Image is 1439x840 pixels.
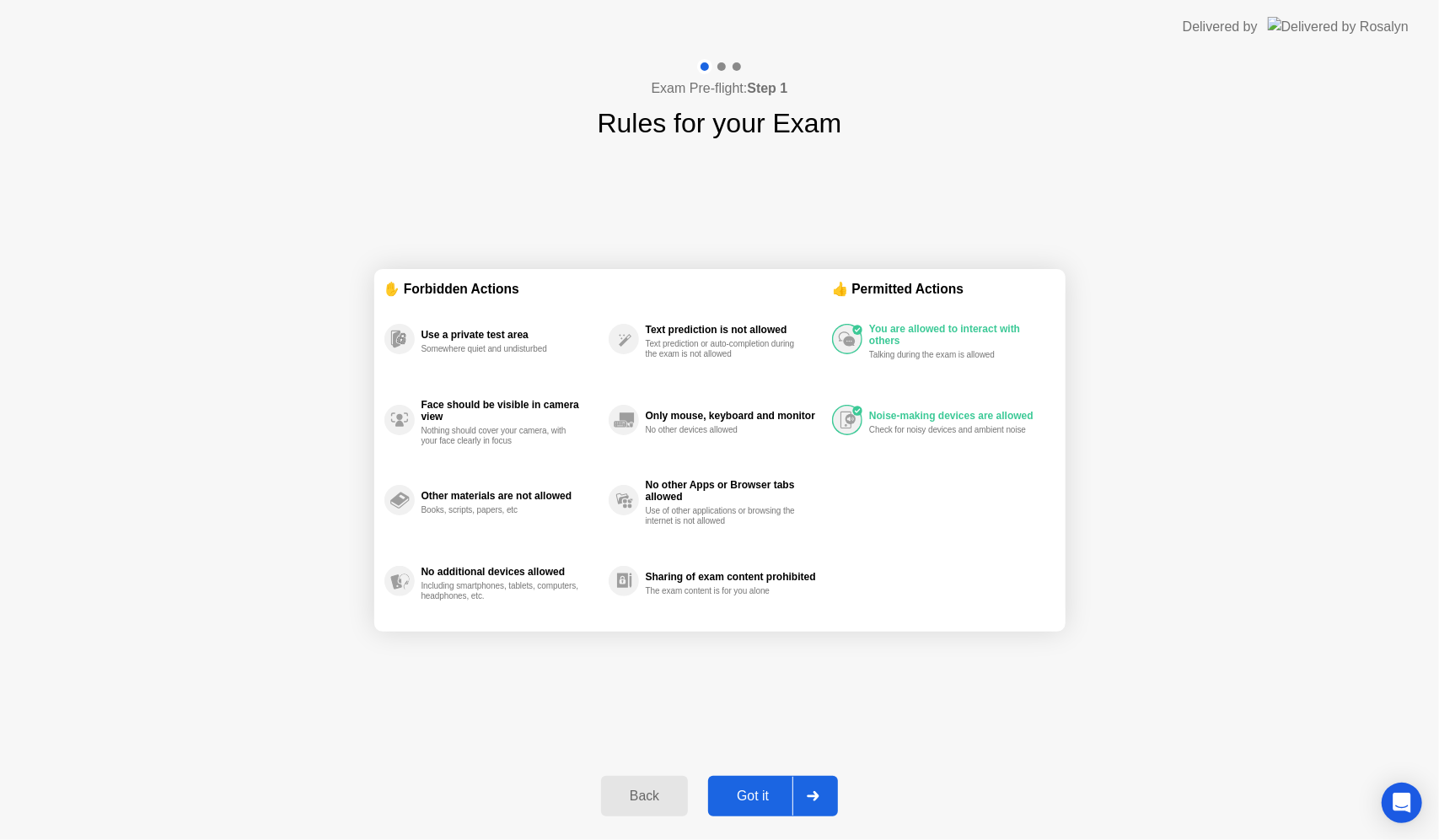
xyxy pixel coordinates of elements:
[606,789,683,804] div: Back
[421,566,600,578] div: No additional devices allowed
[421,490,600,502] div: Other materials are not allowed
[646,339,805,359] div: Text prediction or auto-completion during the exam is not allowed
[646,506,805,526] div: Use of other applications or browsing the internet is not allowed
[421,329,600,341] div: Use a private test area
[421,399,600,423] div: Face should be visible in camera view
[1268,17,1409,36] img: Delivered by Rosalyn
[421,344,581,354] div: Somewhere quiet and undisturbed
[652,78,788,99] h4: Exam Pre-flight:
[869,350,1028,360] div: Talking during the exam is allowed
[421,426,581,446] div: Nothing should cover your camera, with your face clearly in focus
[747,81,787,95] b: Step 1
[708,776,838,816] button: Got it
[598,103,842,143] h1: Rules for your Exam
[869,425,1028,435] div: Check for noisy devices and ambient noise
[646,410,824,422] div: Only mouse, keyboard and monitor
[646,586,805,596] div: The exam content is for you alone
[646,571,824,583] div: Sharing of exam content prohibited
[869,410,1046,422] div: Noise-making devices are allowed
[869,323,1046,347] div: You are allowed to interact with others
[646,324,824,336] div: Text prediction is not allowed
[832,279,1055,299] div: 👍 Permitted Actions
[384,279,833,299] div: ✋ Forbidden Actions
[713,789,792,804] div: Got it
[1382,783,1422,823] div: Open Intercom Messenger
[421,505,581,515] div: Books, scripts, papers, etc
[1183,17,1258,37] div: Delivered by
[421,581,581,601] div: Including smartphones, tablets, computers, headphones, etc.
[601,776,688,816] button: Back
[646,479,824,503] div: No other Apps or Browser tabs allowed
[646,425,805,435] div: No other devices allowed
